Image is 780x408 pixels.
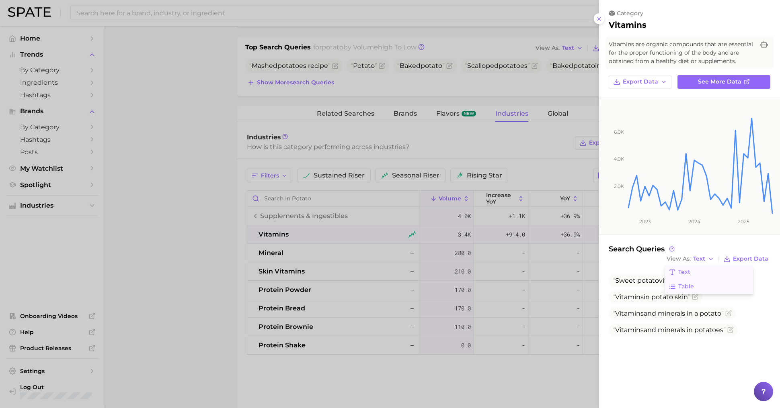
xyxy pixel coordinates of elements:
[721,253,770,265] button: Export Data
[725,310,732,316] button: Flag as miscategorized or irrelevant
[677,75,770,89] a: See more data
[727,326,734,333] button: Flag as miscategorized or irrelevant
[667,257,691,261] span: View As
[733,255,768,262] span: Export Data
[738,218,749,224] tspan: 2025
[609,40,754,65] span: Vitamins are organic compounds that are essential for the proper functioning of the body and are ...
[639,218,651,224] tspan: 2023
[678,283,694,290] span: Table
[609,20,647,30] h2: vitamins
[609,75,671,89] button: Export Data
[692,294,698,300] button: Flag as miscategorized or irrelevant
[678,269,690,275] span: Text
[623,78,658,85] span: Export Data
[617,10,643,17] span: category
[614,183,624,189] tspan: 2.0k
[659,277,687,284] span: vitamins
[693,257,705,261] span: Text
[609,245,676,253] span: Search Queries
[613,310,724,317] span: and minerals in a potato
[613,326,726,334] span: and minerals in potatoes
[698,78,741,85] span: See more data
[613,277,689,284] span: Sweet potato
[615,326,644,334] span: Vitamins
[615,310,644,317] span: Vitamins
[613,293,690,301] span: in potato skin
[615,293,644,301] span: Vitamins
[688,218,700,224] tspan: 2024
[665,265,753,294] div: View AsText
[614,156,624,162] tspan: 4.0k
[665,254,716,264] button: View AsText
[614,129,624,135] tspan: 6.0k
